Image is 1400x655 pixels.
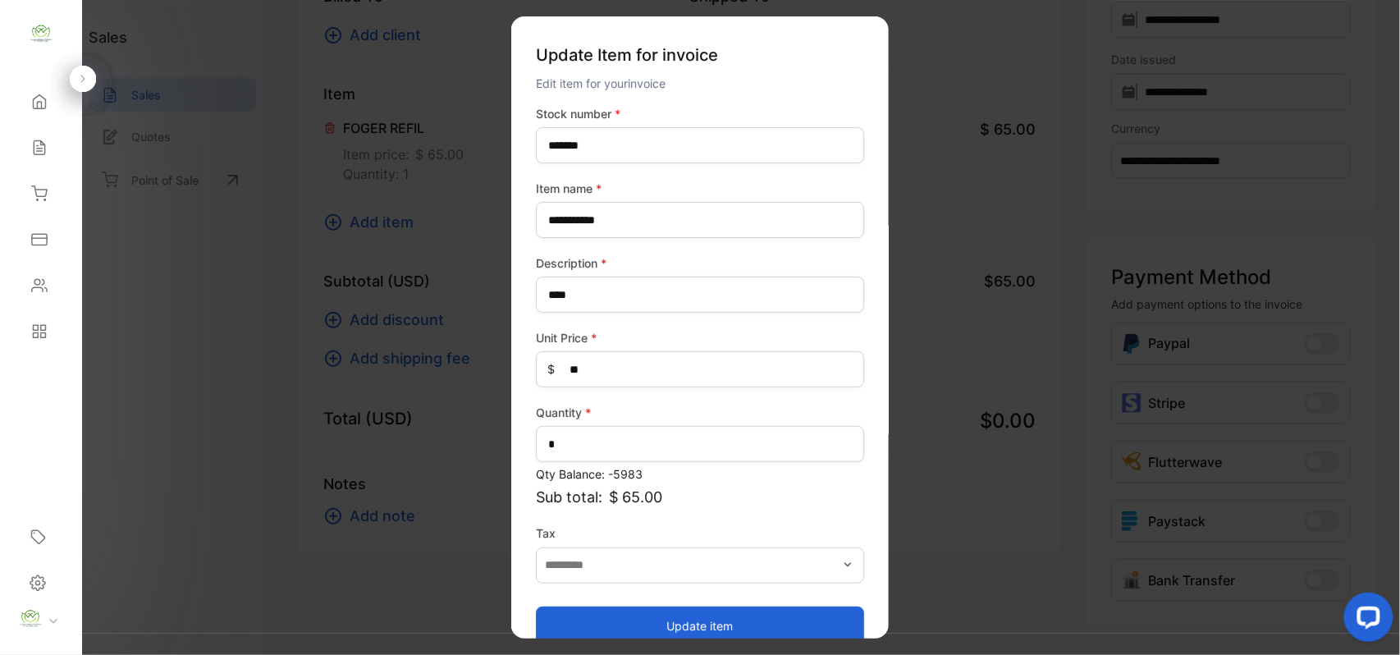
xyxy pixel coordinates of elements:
[547,360,555,378] span: $
[536,329,864,346] label: Unit Price
[536,105,864,122] label: Stock number
[536,180,864,197] label: Item name
[536,524,864,542] label: Tax
[1331,586,1400,655] iframe: LiveChat chat widget
[536,76,666,90] span: Edit item for your invoice
[536,465,864,483] p: Qty Balance: -5983
[536,486,864,508] p: Sub total:
[536,254,864,272] label: Description
[536,404,864,421] label: Quantity
[536,606,864,645] button: Update item
[29,21,53,46] img: logo
[536,36,864,74] p: Update Item for invoice
[18,607,43,631] img: profile
[609,486,662,508] span: $ 65.00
